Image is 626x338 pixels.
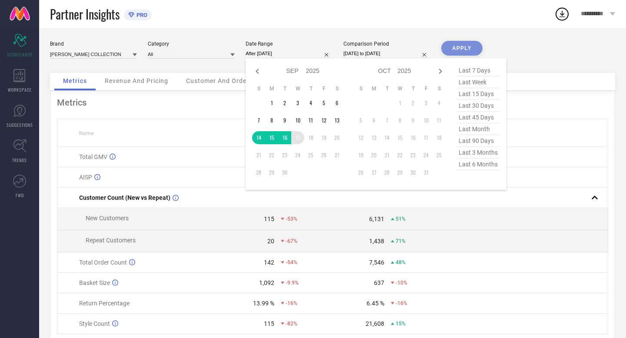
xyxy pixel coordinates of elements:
td: Wed Oct 29 2025 [393,166,406,179]
span: 48% [396,259,406,265]
input: Select date range [246,49,333,58]
td: Mon Sep 22 2025 [265,149,278,162]
td: Wed Oct 01 2025 [393,96,406,109]
td: Wed Sep 24 2025 [291,149,304,162]
td: Mon Oct 13 2025 [367,131,380,144]
td: Fri Oct 10 2025 [420,114,433,127]
th: Saturday [433,85,446,92]
th: Sunday [252,85,265,92]
div: Brand [50,41,137,47]
div: Previous month [252,66,263,76]
td: Sat Oct 04 2025 [433,96,446,109]
th: Wednesday [393,85,406,92]
th: Tuesday [380,85,393,92]
div: Comparison Period [343,41,430,47]
div: 637 [374,279,384,286]
span: New Customers [86,215,129,222]
span: Repeat Customers [86,237,136,244]
td: Sat Sep 27 2025 [330,149,343,162]
td: Tue Sep 16 2025 [278,131,291,144]
td: Wed Oct 15 2025 [393,131,406,144]
span: last month [456,123,500,135]
span: AISP [79,174,92,181]
th: Tuesday [278,85,291,92]
span: last 30 days [456,100,500,112]
span: -16% [286,300,297,306]
td: Fri Oct 24 2025 [420,149,433,162]
div: 142 [264,259,274,266]
td: Fri Sep 26 2025 [317,149,330,162]
span: last 90 days [456,135,500,147]
th: Wednesday [291,85,304,92]
td: Sun Oct 19 2025 [354,149,367,162]
span: Name [79,130,93,136]
span: last week [456,76,500,88]
td: Wed Sep 10 2025 [291,114,304,127]
span: Return Percentage [79,300,130,307]
td: Mon Sep 29 2025 [265,166,278,179]
div: 6.45 % [366,300,384,307]
span: SUGGESTIONS [7,122,33,128]
td: Mon Oct 27 2025 [367,166,380,179]
td: Sun Sep 14 2025 [252,131,265,144]
span: last 3 months [456,147,500,159]
td: Fri Sep 19 2025 [317,131,330,144]
td: Tue Sep 23 2025 [278,149,291,162]
td: Tue Oct 28 2025 [380,166,393,179]
td: Wed Oct 22 2025 [393,149,406,162]
td: Sun Sep 28 2025 [252,166,265,179]
td: Sun Sep 21 2025 [252,149,265,162]
span: -10% [396,280,407,286]
span: -16% [396,300,407,306]
input: Select comparison period [343,49,430,58]
div: Metrics [57,97,608,108]
span: Customer Count (New vs Repeat) [79,194,170,201]
span: last 6 months [456,159,500,170]
td: Sat Oct 25 2025 [433,149,446,162]
td: Sun Sep 07 2025 [252,114,265,127]
th: Friday [420,85,433,92]
td: Tue Oct 07 2025 [380,114,393,127]
td: Sat Sep 13 2025 [330,114,343,127]
td: Wed Oct 08 2025 [393,114,406,127]
span: Total Order Count [79,259,127,266]
th: Sunday [354,85,367,92]
span: 15% [396,321,406,327]
td: Tue Sep 30 2025 [278,166,291,179]
td: Sun Oct 05 2025 [354,114,367,127]
span: last 7 days [456,65,500,76]
div: 13.99 % [253,300,274,307]
th: Thursday [304,85,317,92]
div: 1,438 [369,238,384,245]
div: Next month [435,66,446,76]
td: Fri Oct 31 2025 [420,166,433,179]
th: Monday [367,85,380,92]
div: 1,092 [259,279,274,286]
td: Fri Sep 12 2025 [317,114,330,127]
td: Sat Oct 18 2025 [433,131,446,144]
td: Sat Oct 11 2025 [433,114,446,127]
div: Date Range [246,41,333,47]
td: Mon Oct 20 2025 [367,149,380,162]
div: 115 [264,215,274,222]
td: Tue Oct 21 2025 [380,149,393,162]
div: 7,546 [369,259,384,266]
div: Category [148,41,235,47]
div: 6,131 [369,215,384,222]
div: Open download list [554,6,570,22]
th: Thursday [406,85,420,92]
td: Thu Oct 16 2025 [406,131,420,144]
span: WORKSPACE [8,86,32,93]
span: Revenue And Pricing [105,77,168,84]
div: 20 [267,238,274,245]
td: Fri Sep 05 2025 [317,96,330,109]
span: 71% [396,238,406,244]
td: Fri Oct 03 2025 [420,96,433,109]
span: Style Count [79,320,110,327]
td: Mon Sep 08 2025 [265,114,278,127]
td: Thu Oct 30 2025 [406,166,420,179]
div: 21,608 [366,320,384,327]
td: Sat Sep 20 2025 [330,131,343,144]
td: Sun Oct 12 2025 [354,131,367,144]
th: Saturday [330,85,343,92]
